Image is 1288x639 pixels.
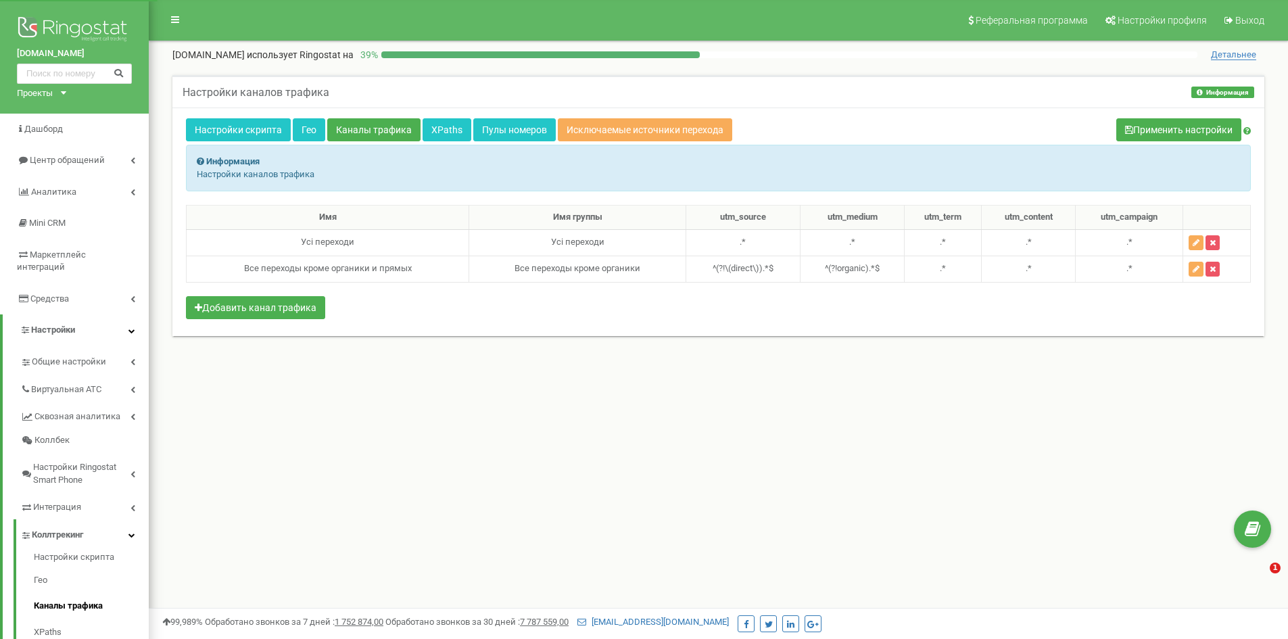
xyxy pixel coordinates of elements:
[32,529,83,542] span: Коллтрекинг
[186,296,325,319] button: Добавить канал трафика
[29,218,66,228] span: Mini CRM
[17,64,132,84] input: Поиск по номеру
[335,617,383,627] u: 1 752 874,00
[905,206,982,230] th: utm_term
[162,617,203,627] span: 99,989%
[20,401,149,429] a: Сквозная аналитика
[423,118,471,141] a: XPaths
[1191,87,1254,98] button: Информация
[30,293,69,304] span: Средства
[469,206,686,230] th: Имя группы
[187,229,469,256] td: Усі переходи
[30,155,105,165] span: Центр обращений
[17,250,86,273] span: Маркетплейс интеграций
[34,551,149,567] a: Настройки скрипта
[577,617,729,627] a: [EMAIL_ADDRESS][DOMAIN_NAME]
[20,492,149,519] a: Интеграция
[469,256,686,282] td: Все переходы кроме органики
[17,87,53,100] div: Проекты
[197,168,1240,181] p: Настройки каналов трафика
[354,48,381,62] p: 39 %
[34,434,70,447] span: Коллбек
[3,314,149,346] a: Настройки
[293,118,325,141] a: Гео
[1211,49,1256,60] span: Детальнее
[34,567,149,594] a: Гео
[247,49,354,60] span: использует Ringostat на
[327,118,421,141] a: Каналы трафика
[17,47,132,60] a: [DOMAIN_NAME]
[186,118,291,141] a: Настройки скрипта
[31,383,101,396] span: Виртуальная АТС
[34,593,149,619] a: Каналы трафика
[20,519,149,547] a: Коллтрекинг
[187,256,469,282] td: Все переходы кроме органики и прямых
[976,15,1088,26] span: Реферальная программа
[385,617,569,627] span: Обработано звонков за 30 дней :
[187,206,469,230] th: Имя
[31,325,75,335] span: Настройки
[33,501,81,514] span: Интеграция
[520,617,569,627] u: 7 787 559,00
[1270,563,1281,573] span: 1
[205,617,383,627] span: Обработано звонков за 7 дней :
[20,374,149,402] a: Виртуальная АТС
[800,206,905,230] th: utm_medium
[31,187,76,197] span: Аналитика
[17,14,132,47] img: Ringostat logo
[172,48,354,62] p: [DOMAIN_NAME]
[1242,563,1274,595] iframe: Intercom live chat
[34,410,120,423] span: Сквозная аналитика
[33,461,130,486] span: Настройки Ringostat Smart Phone
[183,87,329,99] h5: Настройки каналов трафика
[686,206,800,230] th: utm_source
[20,452,149,492] a: Настройки Ringostat Smart Phone
[1076,206,1183,230] th: utm_campaign
[982,206,1076,230] th: utm_content
[686,256,800,282] td: ^(?!\(direct\)).*$
[1118,15,1207,26] span: Настройки профиля
[469,229,686,256] td: Усі переходи
[20,429,149,452] a: Коллбек
[206,156,260,166] strong: Информация
[558,118,732,141] a: Исключаемые источники перехода
[1116,118,1241,141] button: Применить настройки
[473,118,556,141] a: Пулы номеров
[1235,15,1264,26] span: Выход
[20,346,149,374] a: Общие настройки
[24,124,63,134] span: Дашборд
[800,256,905,282] td: ^(?!organic).*$
[32,356,106,369] span: Общие настройки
